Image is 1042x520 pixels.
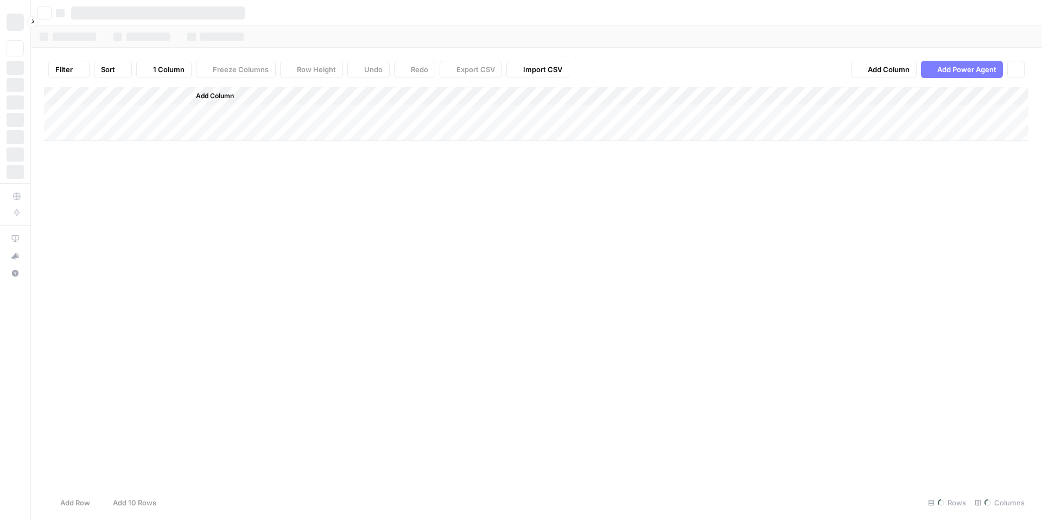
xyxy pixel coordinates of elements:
span: Add Column [868,64,910,75]
button: What's new? [7,247,24,265]
span: Export CSV [456,64,495,75]
button: Add Column [182,89,238,103]
span: Freeze Columns [213,64,269,75]
button: Help + Support [7,265,24,282]
button: Import CSV [506,61,569,78]
span: 1 Column [153,64,185,75]
button: Add 10 Rows [97,494,163,511]
span: Row Height [297,64,336,75]
button: Undo [347,61,390,78]
span: Filter [55,64,73,75]
button: Add Column [851,61,917,78]
div: Rows [924,494,970,511]
button: Add Row [44,494,97,511]
span: Add Row [60,497,90,508]
span: Sort [101,64,115,75]
span: Undo [364,64,383,75]
div: Columns [970,494,1029,511]
span: Redo [411,64,428,75]
button: Add Power Agent [921,61,1003,78]
a: AirOps Academy [7,230,24,247]
button: Sort [94,61,132,78]
div: What's new? [7,248,23,264]
button: Filter [48,61,90,78]
span: Add Power Agent [937,64,996,75]
button: Freeze Columns [196,61,276,78]
button: 1 Column [136,61,192,78]
button: Row Height [280,61,343,78]
span: Add Column [196,91,234,101]
button: Redo [394,61,435,78]
span: Add 10 Rows [113,497,156,508]
span: Import CSV [523,64,562,75]
button: Export CSV [440,61,502,78]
